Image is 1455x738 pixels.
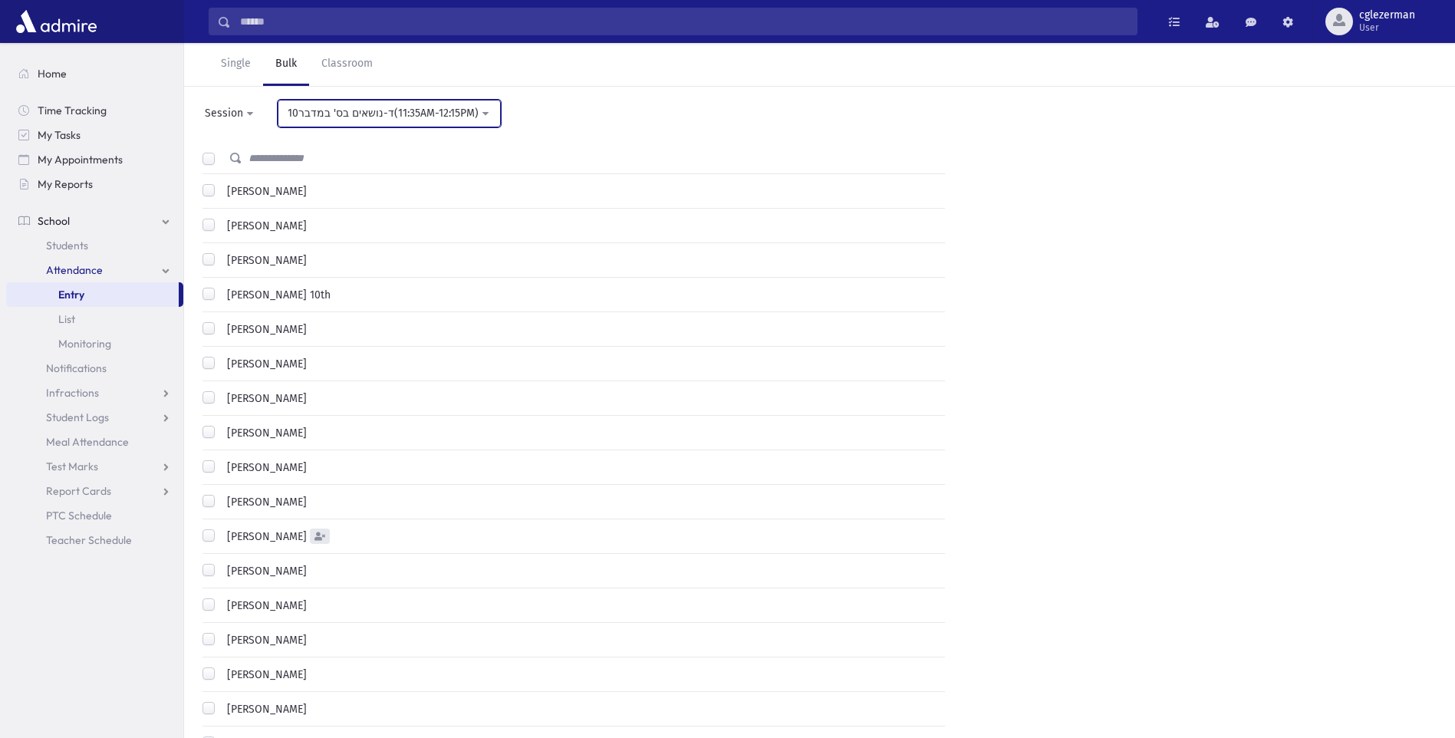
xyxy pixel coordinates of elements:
a: Report Cards [6,479,183,503]
label: [PERSON_NAME] [221,494,307,510]
a: PTC Schedule [6,503,183,528]
label: [PERSON_NAME] [221,425,307,441]
span: Student Logs [46,410,109,424]
input: Search [231,8,1137,35]
span: School [38,214,70,228]
span: Time Tracking [38,104,107,117]
span: Report Cards [46,484,111,498]
label: [PERSON_NAME] [221,667,307,683]
img: AdmirePro [12,6,100,37]
span: Monitoring [58,337,111,351]
span: My Appointments [38,153,123,166]
span: Infractions [46,386,99,400]
label: [PERSON_NAME] [221,701,307,717]
span: Test Marks [46,460,98,473]
a: Infractions [6,381,183,405]
label: [PERSON_NAME] [221,218,307,234]
label: [PERSON_NAME] [221,390,307,407]
div: Session [205,105,243,121]
label: [PERSON_NAME] [221,632,307,648]
a: Teacher Schedule [6,528,183,552]
a: Single [209,43,263,86]
a: Home [6,61,183,86]
div: 10ד-נושאים בס' במדבר(11:35AM-12:15PM) [288,105,479,121]
span: Teacher Schedule [46,533,132,547]
label: [PERSON_NAME] [221,356,307,372]
a: List [6,307,183,331]
span: Attendance [46,263,103,277]
a: Students [6,233,183,258]
span: List [58,312,75,326]
span: PTC Schedule [46,509,112,522]
span: Students [46,239,88,252]
span: Entry [58,288,84,301]
label: [PERSON_NAME] [221,183,307,199]
a: Attendance [6,258,183,282]
label: [PERSON_NAME] [221,598,307,614]
a: Classroom [309,43,385,86]
a: Time Tracking [6,98,183,123]
a: Monitoring [6,331,183,356]
a: My Tasks [6,123,183,147]
label: [PERSON_NAME] 10th [221,287,331,303]
label: [PERSON_NAME] [221,563,307,579]
a: Meal Attendance [6,430,183,454]
span: Meal Attendance [46,435,129,449]
button: Session [195,100,265,127]
span: Home [38,67,67,81]
span: Notifications [46,361,107,375]
label: [PERSON_NAME] [221,252,307,269]
a: Notifications [6,356,183,381]
span: My Tasks [38,128,81,142]
label: [PERSON_NAME] [221,529,307,545]
a: Student Logs [6,405,183,430]
a: My Appointments [6,147,183,172]
button: 10ד-נושאים בס' במדבר(11:35AM-12:15PM) [278,100,501,127]
a: School [6,209,183,233]
label: [PERSON_NAME] [221,321,307,338]
span: User [1359,21,1415,34]
a: Test Marks [6,454,183,479]
a: Bulk [263,43,309,86]
a: My Reports [6,172,183,196]
span: cglezerman [1359,9,1415,21]
label: [PERSON_NAME] [221,460,307,476]
span: My Reports [38,177,93,191]
a: Entry [6,282,179,307]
